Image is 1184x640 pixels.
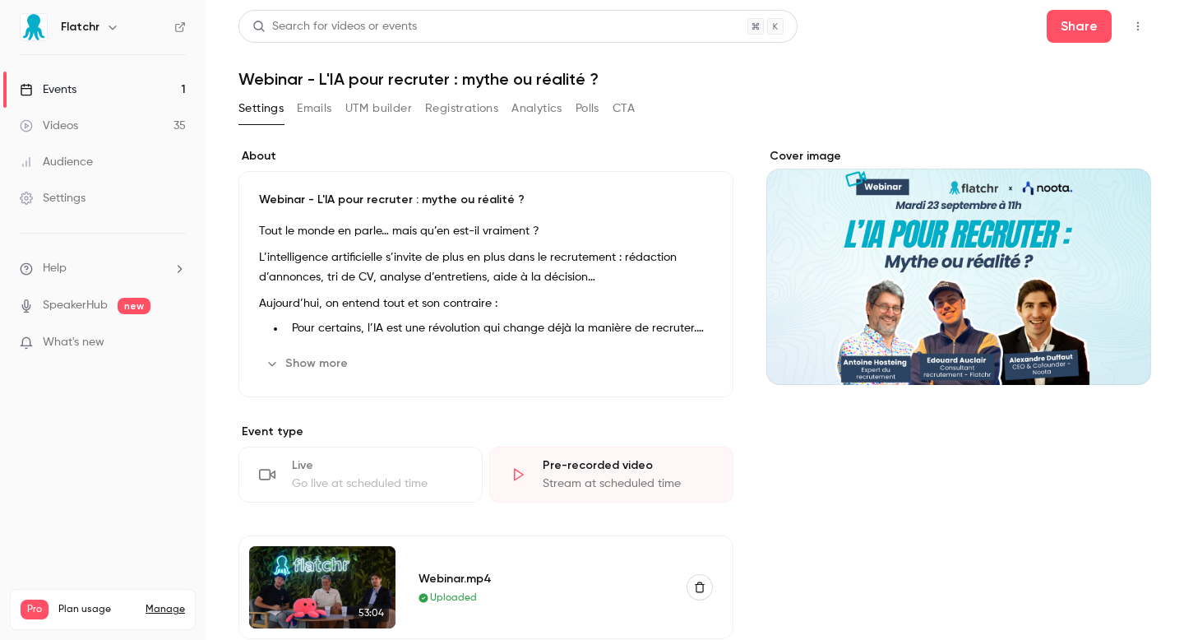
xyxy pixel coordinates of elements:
div: Go live at scheduled time [292,475,462,492]
div: Live [292,457,462,474]
img: Flatchr [21,14,47,40]
label: Cover image [766,148,1151,165]
span: 53:04 [354,604,389,622]
span: Plan usage [58,603,136,616]
button: UTM builder [345,95,412,122]
span: new [118,298,150,314]
button: Polls [576,95,599,122]
p: Tout le monde en parle… mais qu’en est-il vraiment ? [259,221,713,241]
span: What's new [43,334,104,351]
li: Pour certains, l’IA est une révolution qui change déjà la manière de recruter. [285,320,713,337]
h1: Webinar - L'IA pour recruter : mythe ou réalité ? [238,69,1151,89]
div: Pre-recorded videoStream at scheduled time [489,447,733,503]
div: Stream at scheduled time [543,475,713,492]
div: Videos [20,118,78,134]
span: Pro [21,600,49,619]
h6: Flatchr [61,19,99,35]
button: Registrations [425,95,498,122]
div: Webinar.mp4 [419,570,667,587]
button: CTA [613,95,635,122]
div: Audience [20,154,93,170]
a: SpeakerHub [43,297,108,314]
button: Emails [297,95,331,122]
section: Cover image [766,148,1151,385]
div: Search for videos or events [252,18,417,35]
li: help-dropdown-opener [20,260,186,277]
div: Settings [20,190,86,206]
div: Events [20,81,76,98]
button: Analytics [511,95,562,122]
div: LiveGo live at scheduled time [238,447,483,503]
p: Event type [238,424,733,440]
button: Show more [259,350,358,377]
p: Aujourd’hui, on entend tout et son contraire : [259,294,713,313]
span: Help [43,260,67,277]
div: Pre-recorded video [543,457,713,474]
iframe: Noticeable Trigger [166,336,186,350]
a: Manage [146,603,185,616]
button: Share [1047,10,1112,43]
p: Webinar - L'IA pour recruter : mythe ou réalité ? [259,192,713,208]
button: Settings [238,95,284,122]
p: L’intelligence artificielle s’invite de plus en plus dans le recrutement : rédaction d’annonces, ... [259,248,713,287]
span: Uploaded [430,591,477,605]
label: About [238,148,733,165]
